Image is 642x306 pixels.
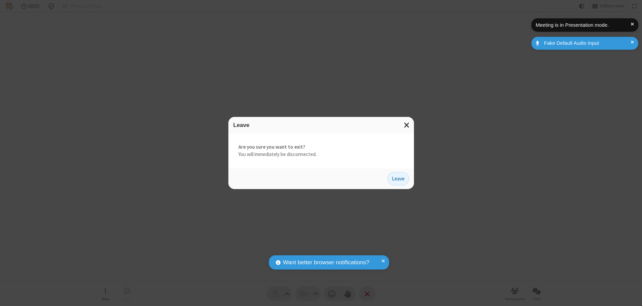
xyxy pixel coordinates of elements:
strong: Are you sure you want to exit? [238,143,404,151]
div: Meeting is in Presentation mode. [536,21,631,29]
button: Leave [388,172,409,185]
span: Want better browser notifications? [283,258,369,267]
div: Fake Default Audio Input [542,39,633,47]
button: Close modal [400,117,414,133]
div: You will immediately be disconnected. [228,133,414,168]
h3: Leave [233,122,409,128]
